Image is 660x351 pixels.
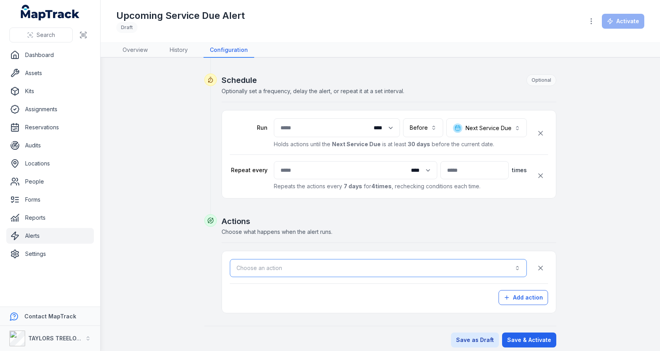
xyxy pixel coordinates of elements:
[116,22,137,33] div: Draft
[116,9,245,22] h1: Upcoming Service Due Alert
[6,138,94,153] a: Audits
[512,166,527,174] span: times
[274,140,527,148] p: Holds actions until the is at least before the current date.
[403,118,443,137] button: Before
[230,259,527,277] button: Choose an action
[28,335,94,342] strong: TAYLORS TREELOPPING
[9,28,73,42] button: Search
[116,43,154,58] a: Overview
[451,333,499,347] button: Save as Draft
[6,119,94,135] a: Reservations
[6,47,94,63] a: Dashboard
[163,43,194,58] a: History
[6,210,94,226] a: Reports
[6,65,94,81] a: Assets
[408,141,430,147] strong: 30 days
[24,313,76,320] strong: Contact MapTrack
[332,141,381,147] strong: Next Service Due
[6,83,94,99] a: Kits
[499,290,548,305] button: Add action
[526,74,556,86] div: Optional
[371,183,392,189] strong: 4 times
[344,183,362,189] strong: 7 days
[274,182,527,190] p: Repeats the actions every for , rechecking conditions each time.
[446,118,527,137] button: Next Service Due
[6,246,94,262] a: Settings
[222,228,332,235] span: Choose what happens when the alert runs.
[230,166,268,174] label: Repeat every
[37,31,55,39] span: Search
[6,174,94,189] a: People
[222,88,404,94] span: Optionally set a frequency, delay the alert, or repeat it at a set interval.
[230,124,268,132] label: Run
[502,333,556,347] button: Save & Activate
[6,192,94,208] a: Forms
[222,74,556,86] h2: Schedule
[6,156,94,171] a: Locations
[6,228,94,244] a: Alerts
[21,5,80,20] a: MapTrack
[6,101,94,117] a: Assignments
[222,216,556,227] h2: Actions
[203,43,254,58] a: Configuration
